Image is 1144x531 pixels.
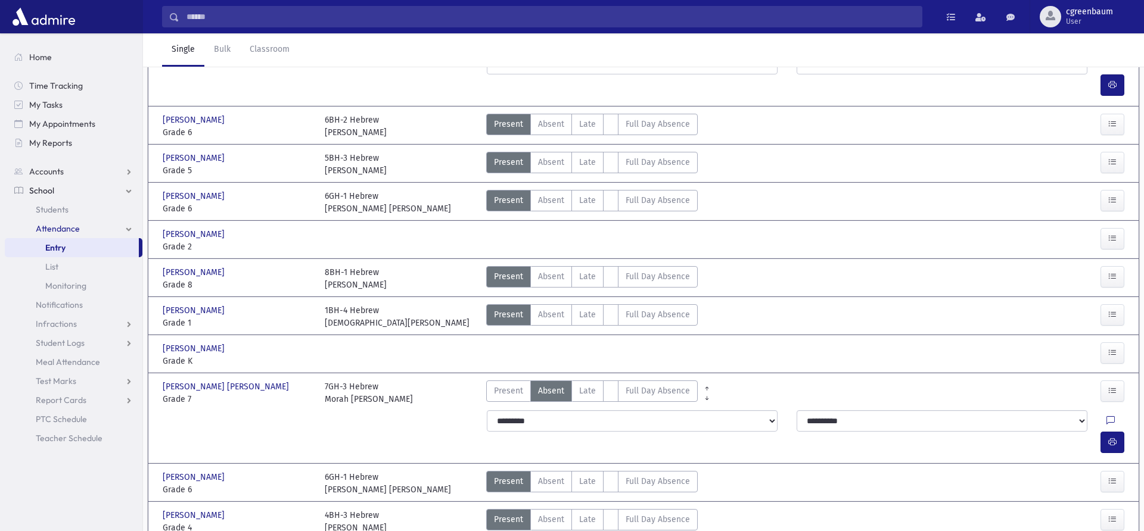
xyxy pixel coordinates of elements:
span: Absent [538,194,564,207]
span: Full Day Absence [626,385,690,397]
span: Entry [45,242,66,253]
span: Time Tracking [29,80,83,91]
a: Home [5,48,142,67]
span: Meal Attendance [36,357,100,367]
span: PTC Schedule [36,414,87,424]
span: Grade 6 [163,483,313,496]
div: 6GH-1 Hebrew [PERSON_NAME] [PERSON_NAME] [325,190,451,215]
span: cgreenbaum [1066,7,1113,17]
span: [PERSON_NAME] [PERSON_NAME] [163,380,291,393]
span: Present [494,475,523,488]
span: Late [579,308,596,321]
span: [PERSON_NAME] [163,266,227,279]
span: Accounts [29,166,64,177]
span: Grade 1 [163,317,313,329]
a: Classroom [240,33,299,67]
a: Meal Attendance [5,352,142,371]
span: Present [494,118,523,130]
span: Grade 8 [163,279,313,291]
span: Monitoring [45,280,86,291]
a: Infractions [5,314,142,333]
a: Report Cards [5,391,142,410]
span: School [29,185,54,196]
span: Absent [538,156,564,168]
span: My Reports [29,138,72,148]
div: 5BH-3 Hebrew [PERSON_NAME] [325,152,387,177]
span: Absent [538,270,564,283]
span: Test Marks [36,376,76,386]
div: 8BH-1 Hebrew [PERSON_NAME] [325,266,387,291]
span: Present [494,194,523,207]
span: [PERSON_NAME] [163,304,227,317]
span: Absent [538,308,564,321]
span: Grade 6 [163,202,313,215]
span: Late [579,156,596,168]
span: Infractions [36,318,77,329]
span: Late [579,385,596,397]
a: Time Tracking [5,76,142,95]
div: 6GH-1 Hebrew [PERSON_NAME] [PERSON_NAME] [325,471,451,496]
a: Monitoring [5,276,142,295]
a: Bulk [204,33,240,67]
span: Full Day Absence [626,118,690,130]
span: Late [579,475,596,488]
div: AttTypes [486,190,698,215]
span: Absent [538,385,564,397]
span: Late [579,194,596,207]
span: My Appointments [29,118,95,129]
a: Single [162,33,204,67]
div: AttTypes [486,152,698,177]
span: [PERSON_NAME] [163,509,227,521]
a: Entry [5,238,139,257]
div: AttTypes [486,471,698,496]
span: [PERSON_NAME] [163,114,227,126]
span: Home [29,52,52,63]
span: Present [494,513,523,526]
span: Present [494,156,523,168]
div: 6BH-2 Hebrew [PERSON_NAME] [325,114,387,139]
span: Attendance [36,223,80,234]
div: AttTypes [486,304,698,329]
span: Grade 6 [163,126,313,139]
span: Late [579,513,596,526]
a: Attendance [5,219,142,238]
a: Student Logs [5,333,142,352]
span: Full Day Absence [626,475,690,488]
a: Students [5,200,142,219]
span: Grade 7 [163,393,313,405]
span: Full Day Absence [626,194,690,207]
div: 1BH-4 Hebrew [DEMOGRAPHIC_DATA][PERSON_NAME] [325,304,470,329]
span: Present [494,270,523,283]
a: My Tasks [5,95,142,114]
span: User [1066,17,1113,26]
a: Teacher Schedule [5,429,142,448]
div: 7GH-3 Hebrew Morah [PERSON_NAME] [325,380,413,405]
span: Full Day Absence [626,156,690,168]
a: Test Marks [5,371,142,391]
a: Accounts [5,162,142,181]
span: Present [494,385,523,397]
span: Grade 2 [163,240,313,253]
span: [PERSON_NAME] [163,342,227,355]
a: My Reports [5,133,142,152]
span: Absent [538,475,564,488]
span: Late [579,270,596,283]
span: [PERSON_NAME] [163,190,227,202]
span: Full Day Absence [626,308,690,321]
a: School [5,181,142,200]
span: List [45,261,58,272]
a: PTC Schedule [5,410,142,429]
a: List [5,257,142,276]
a: My Appointments [5,114,142,133]
span: Grade 5 [163,164,313,177]
span: Grade K [163,355,313,367]
span: Late [579,118,596,130]
span: Teacher Schedule [36,433,102,443]
a: Notifications [5,295,142,314]
span: [PERSON_NAME] [163,152,227,164]
div: AttTypes [486,266,698,291]
div: AttTypes [486,114,698,139]
span: Report Cards [36,395,86,405]
span: [PERSON_NAME] [163,228,227,240]
span: Student Logs [36,338,85,348]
